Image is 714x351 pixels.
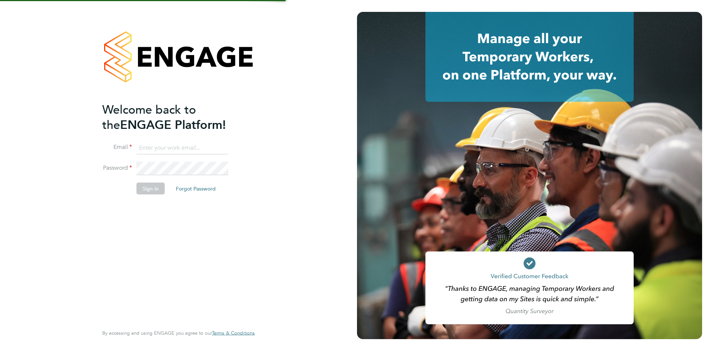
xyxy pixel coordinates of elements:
label: Password [102,164,132,172]
button: Sign In [136,183,165,195]
a: Terms & Conditions [212,330,255,336]
span: Terms & Conditions [212,330,255,336]
button: Forgot Password [170,183,222,195]
span: By accessing and using ENGAGE you agree to our [102,330,255,336]
label: Email [102,143,132,151]
h2: ENGAGE Platform! [102,102,247,132]
span: Welcome back to the [102,102,196,132]
input: Enter your work email... [136,141,228,155]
